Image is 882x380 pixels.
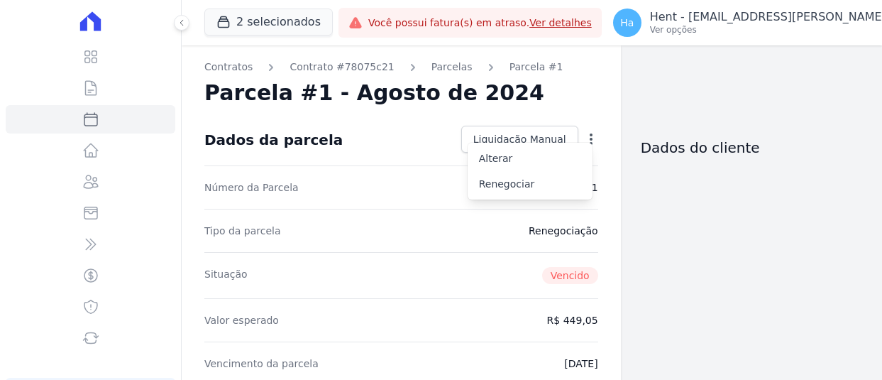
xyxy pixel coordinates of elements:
[204,80,544,106] h2: Parcela #1 - Agosto de 2024
[509,60,563,75] a: Parcela #1
[620,18,634,28] span: Ha
[592,180,598,195] dd: 1
[641,139,859,156] h3: Dados do cliente
[204,357,319,371] dt: Vencimento da parcela
[547,313,598,327] dd: R$ 449,05
[468,146,592,171] a: Alterar
[204,131,343,148] div: Dados da parcela
[204,313,279,327] dt: Valor esperado
[204,60,598,75] nav: Breadcrumb
[204,267,248,284] dt: Situação
[204,60,253,75] a: Contratos
[204,224,281,238] dt: Tipo da parcela
[529,17,592,28] a: Ver detalhes
[204,180,299,195] dt: Número da Parcela
[368,16,592,31] span: Você possui fatura(s) em atraso.
[468,171,592,197] a: Renegociar
[431,60,473,75] a: Parcelas
[461,126,578,153] a: Liquidação Manual
[204,9,333,36] button: 2 selecionados
[542,267,598,284] span: Vencido
[290,60,394,75] a: Contrato #78075c21
[473,132,566,146] span: Liquidação Manual
[529,224,598,238] dd: Renegociação
[564,357,597,371] dd: [DATE]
